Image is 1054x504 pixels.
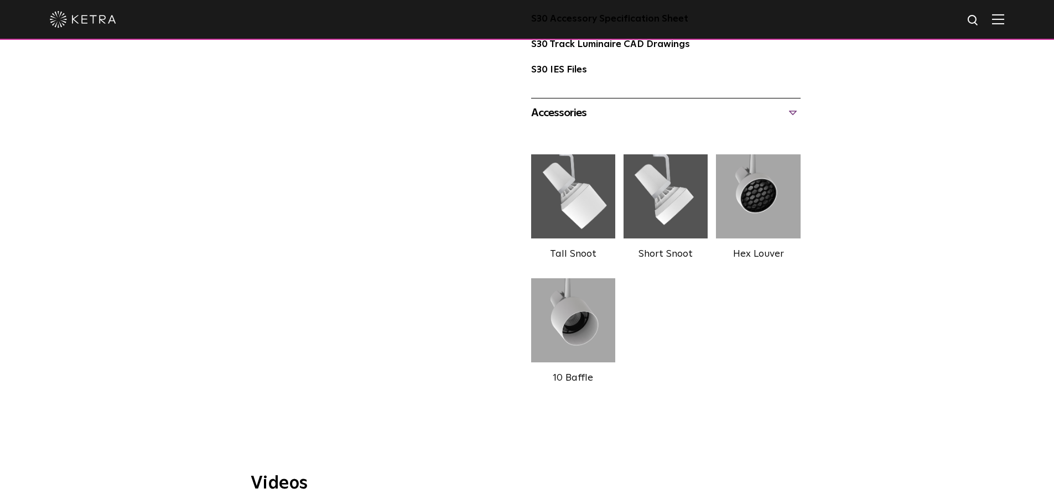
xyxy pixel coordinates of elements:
img: 28b6e8ee7e7e92b03ac7 [624,149,708,243]
a: S30 Track Luminaire CAD Drawings [531,40,690,49]
img: Hamburger%20Nav.svg [992,14,1004,24]
h3: Videos [251,475,804,492]
label: Hex Louver [733,249,784,259]
img: 9e3d97bd0cf938513d6e [531,273,615,367]
a: S30 IES Files [531,65,587,75]
label: 10 Baffle [553,373,593,383]
img: 3b1b0dc7630e9da69e6b [716,149,800,243]
img: search icon [967,14,980,28]
img: 561d9251a6fee2cab6f1 [531,149,615,243]
label: Short Snoot [638,249,693,259]
img: ketra-logo-2019-white [50,11,116,28]
div: Accessories [531,104,801,122]
label: Tall Snoot [550,249,596,259]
